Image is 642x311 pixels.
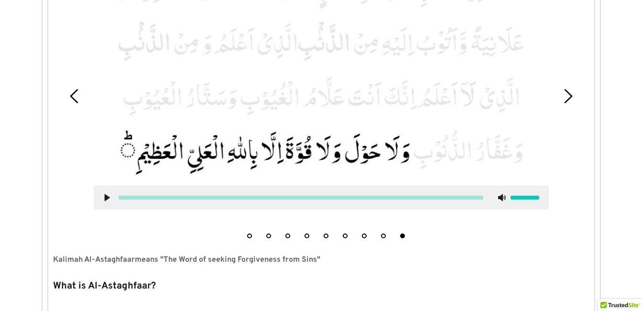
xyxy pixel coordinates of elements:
[343,233,348,238] button: 6 of 9
[135,255,320,265] strong: means "The Word of seeking Forgiveness from Sins"
[53,255,135,265] strong: Kalimah Al-Astaghfaar
[53,280,156,292] strong: What is Al-Astaghfaar?
[381,233,386,238] button: 8 of 9
[324,233,328,238] button: 5 of 9
[400,233,405,238] button: 9 of 9
[266,233,271,238] button: 2 of 9
[305,233,309,238] button: 4 of 9
[285,233,290,238] button: 3 of 9
[247,233,252,238] button: 1 of 9
[362,233,367,238] button: 7 of 9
